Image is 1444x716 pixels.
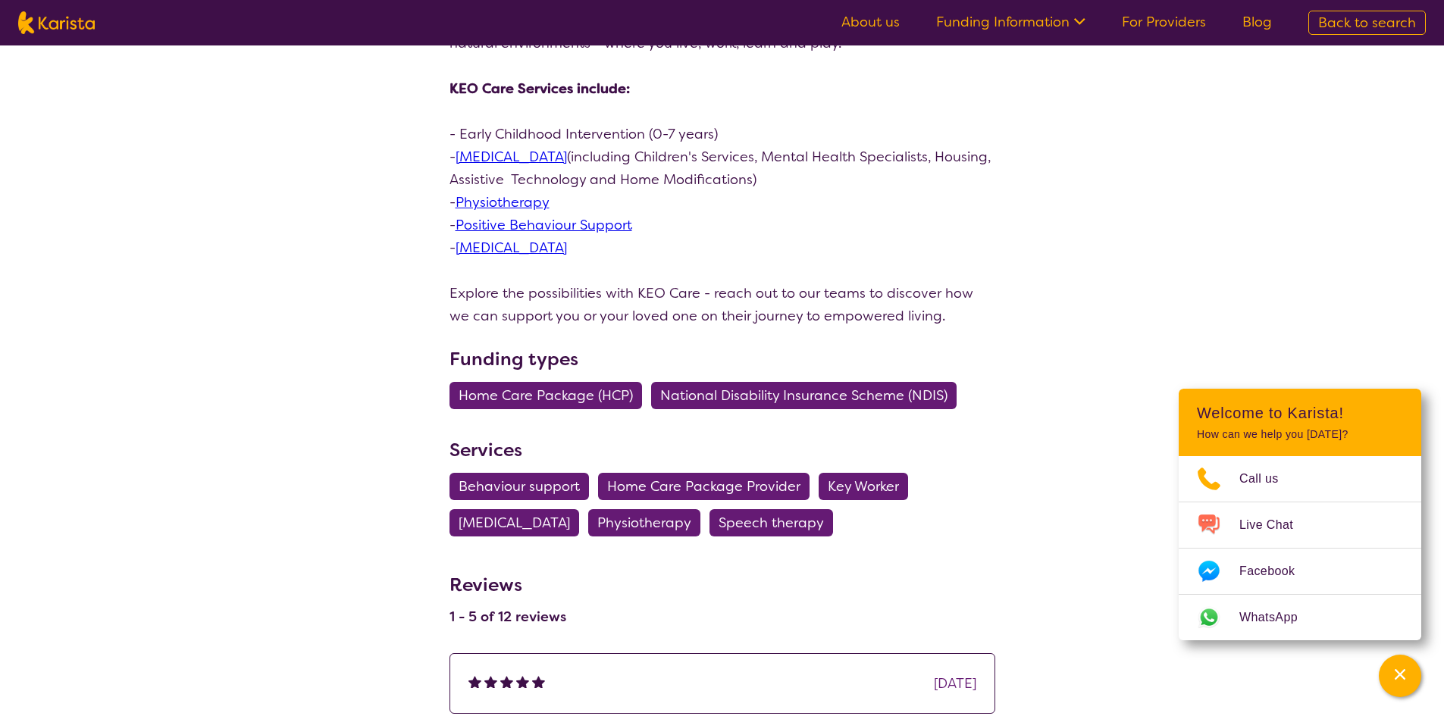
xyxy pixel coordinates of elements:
img: Karista logo [18,11,95,34]
a: Funding Information [936,13,1085,31]
span: Facebook [1239,560,1313,583]
a: Key Worker [819,477,917,496]
a: Behaviour support [449,477,598,496]
span: Speech therapy [719,509,824,536]
h4: 1 - 5 of 12 reviews [449,608,566,626]
p: - [449,236,995,259]
a: Positive Behaviour Support [456,216,632,234]
a: Home Care Package (HCP) [449,386,651,405]
span: Key Worker [828,473,899,500]
img: fullstar [468,675,481,688]
span: Physiotherapy [597,509,691,536]
a: [MEDICAL_DATA] [449,514,588,532]
div: Channel Menu [1179,389,1421,640]
img: fullstar [516,675,529,688]
p: - [449,191,995,214]
p: - [449,214,995,236]
a: About us [841,13,900,31]
img: fullstar [484,675,497,688]
span: Live Chat [1239,514,1311,536]
img: fullstar [500,675,513,688]
span: Home Care Package (HCP) [459,382,633,409]
span: [MEDICAL_DATA] [459,509,570,536]
strong: KEO Care Services include: [449,80,630,98]
p: - Early Childhood Intervention (0-7 years) [449,123,995,145]
a: For Providers [1122,13,1206,31]
a: Blog [1242,13,1272,31]
a: Home Care Package Provider [598,477,819,496]
a: Physiotherapy [588,514,709,532]
p: How can we help you [DATE]? [1197,428,1403,441]
a: Speech therapy [709,514,842,532]
h3: Funding types [449,345,995,373]
h2: Welcome to Karista! [1197,404,1403,422]
p: Explore the possibilities with KEO Care - reach out to our teams to discover how we can support y... [449,282,995,327]
div: [DATE] [934,672,976,695]
a: Physiotherapy [456,193,550,211]
a: National Disability Insurance Scheme (NDIS) [651,386,966,405]
span: National Disability Insurance Scheme (NDIS) [660,382,948,409]
span: Behaviour support [459,473,580,500]
a: Back to search [1308,11,1426,35]
a: Web link opens in a new tab. [1179,595,1421,640]
p: - (including Children's Services, Mental Health Specialists, Housing, Assistive Technology and Ho... [449,145,995,191]
span: WhatsApp [1239,606,1316,629]
a: [MEDICAL_DATA] [456,239,567,257]
ul: Choose channel [1179,456,1421,640]
span: Home Care Package Provider [607,473,800,500]
button: Channel Menu [1379,655,1421,697]
span: Call us [1239,467,1297,490]
a: [MEDICAL_DATA] [456,148,567,166]
h3: Services [449,436,995,464]
img: fullstar [532,675,545,688]
span: Back to search [1318,14,1416,32]
h3: Reviews [449,564,566,599]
